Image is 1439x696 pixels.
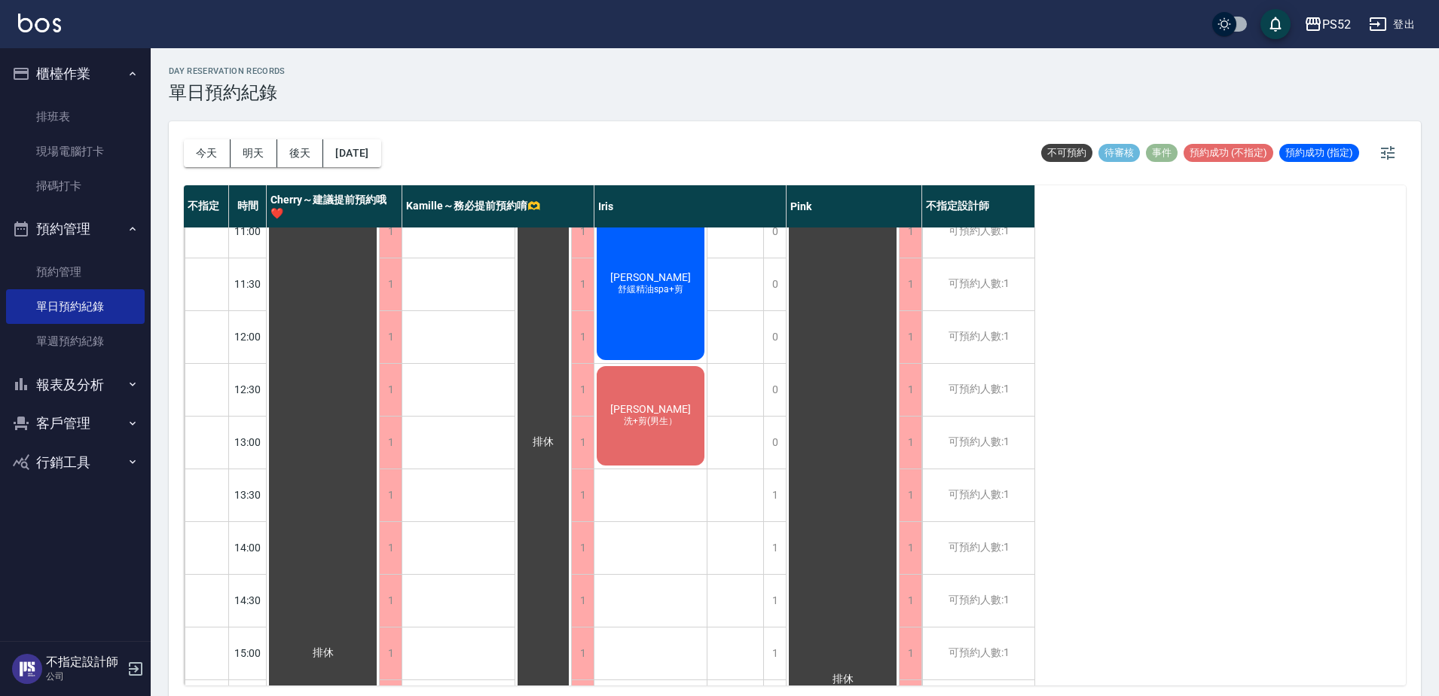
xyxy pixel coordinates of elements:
[46,655,123,670] h5: 不指定設計師
[184,185,229,227] div: 不指定
[922,627,1034,679] div: 可預約人數:1
[169,66,286,76] h2: day Reservation records
[229,521,267,574] div: 14:00
[1279,146,1359,160] span: 預約成功 (指定)
[763,627,786,679] div: 1
[763,417,786,469] div: 0
[229,627,267,679] div: 15:00
[763,575,786,627] div: 1
[922,311,1034,363] div: 可預約人數:1
[229,574,267,627] div: 14:30
[899,522,921,574] div: 1
[763,522,786,574] div: 1
[379,364,402,416] div: 1
[379,522,402,574] div: 1
[229,205,267,258] div: 11:00
[571,627,594,679] div: 1
[379,417,402,469] div: 1
[1098,146,1140,160] span: 待審核
[571,364,594,416] div: 1
[899,575,921,627] div: 1
[169,82,286,103] h3: 單日預約紀錄
[379,206,402,258] div: 1
[763,206,786,258] div: 0
[6,169,145,203] a: 掃碼打卡
[229,469,267,521] div: 13:30
[184,139,231,167] button: 今天
[231,139,277,167] button: 明天
[229,310,267,363] div: 12:00
[379,469,402,521] div: 1
[1298,9,1357,40] button: PS52
[229,363,267,416] div: 12:30
[899,258,921,310] div: 1
[1322,15,1351,34] div: PS52
[46,670,123,683] p: 公司
[6,365,145,404] button: 報表及分析
[922,417,1034,469] div: 可預約人數:1
[1363,11,1421,38] button: 登出
[6,134,145,169] a: 現場電腦打卡
[571,522,594,574] div: 1
[763,469,786,521] div: 1
[379,258,402,310] div: 1
[607,271,694,283] span: [PERSON_NAME]
[1041,146,1092,160] span: 不可預約
[615,283,686,296] span: 舒緩精油spa+剪
[763,311,786,363] div: 0
[922,206,1034,258] div: 可預約人數:1
[571,417,594,469] div: 1
[379,575,402,627] div: 1
[1146,146,1178,160] span: 事件
[922,258,1034,310] div: 可預約人數:1
[310,646,337,660] span: 排休
[6,443,145,482] button: 行銷工具
[899,417,921,469] div: 1
[571,575,594,627] div: 1
[922,575,1034,627] div: 可預約人數:1
[6,404,145,443] button: 客戶管理
[379,311,402,363] div: 1
[571,469,594,521] div: 1
[899,311,921,363] div: 1
[229,258,267,310] div: 11:30
[267,185,402,227] div: Cherry～建議提前預約哦❤️
[571,258,594,310] div: 1
[571,311,594,363] div: 1
[1184,146,1273,160] span: 預約成功 (不指定)
[323,139,380,167] button: [DATE]
[6,99,145,134] a: 排班表
[402,185,594,227] div: Kamille～務必提前預約唷🫶
[922,469,1034,521] div: 可預約人數:1
[899,206,921,258] div: 1
[571,206,594,258] div: 1
[6,255,145,289] a: 預約管理
[12,654,42,684] img: Person
[277,139,324,167] button: 後天
[621,415,680,428] span: 洗+剪(男生）
[1260,9,1291,39] button: save
[18,14,61,32] img: Logo
[229,416,267,469] div: 13:00
[922,522,1034,574] div: 可預約人數:1
[6,54,145,93] button: 櫃檯作業
[787,185,922,227] div: Pink
[899,469,921,521] div: 1
[763,258,786,310] div: 0
[899,627,921,679] div: 1
[594,185,787,227] div: Iris
[379,627,402,679] div: 1
[6,289,145,324] a: 單日預約紀錄
[763,364,786,416] div: 0
[899,364,921,416] div: 1
[6,324,145,359] a: 單週預約紀錄
[607,403,694,415] span: [PERSON_NAME]
[229,185,267,227] div: 時間
[829,673,857,686] span: 排休
[6,209,145,249] button: 預約管理
[530,435,557,449] span: 排休
[922,364,1034,416] div: 可預約人數:1
[922,185,1035,227] div: 不指定設計師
